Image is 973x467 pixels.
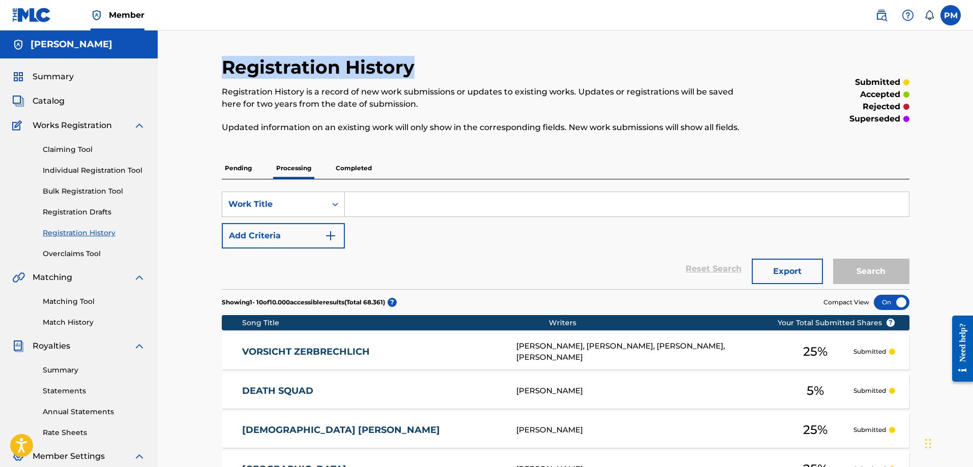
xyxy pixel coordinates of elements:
img: Top Rightsholder [91,9,103,21]
span: 25 % [803,343,828,361]
span: Member Settings [33,450,105,462]
div: [PERSON_NAME] [516,385,778,397]
a: CatalogCatalog [12,95,65,107]
a: Matching Tool [43,296,145,307]
span: Works Registration [33,119,112,132]
span: Matching [33,271,72,284]
a: VORSICHT ZERBRECHLICH [242,346,503,358]
img: 9d2ae6d4665cec9f34b9.svg [325,230,337,242]
img: help [902,9,914,21]
p: accepted [860,88,900,101]
p: submitted [855,76,900,88]
h2: Registration History [222,56,420,79]
img: Summary [12,71,24,83]
div: Song Title [242,318,549,328]
span: Catalog [33,95,65,107]
h5: GEMA [31,39,112,50]
a: DEATH SQUAD [242,385,503,397]
img: Royalties [12,340,24,352]
a: Statements [43,386,145,396]
a: Overclaims Tool [43,248,145,259]
div: [PERSON_NAME] [516,424,778,436]
div: Notifications [924,10,934,20]
a: [DEMOGRAPHIC_DATA] [PERSON_NAME] [242,424,503,436]
img: search [875,9,888,21]
p: Registration History is a record of new work submissions or updates to existing works. Updates or... [222,86,751,110]
div: Work Title [228,198,320,210]
div: [PERSON_NAME], [PERSON_NAME], [PERSON_NAME], [PERSON_NAME] [516,340,778,363]
iframe: Resource Center [945,308,973,390]
span: ? [388,298,397,307]
p: Submitted [853,425,886,434]
div: Help [898,5,918,25]
p: Submitted [853,347,886,356]
p: Submitted [853,386,886,395]
a: Summary [43,365,145,376]
a: Match History [43,317,145,328]
a: SummarySummary [12,71,74,83]
img: Matching [12,271,25,284]
div: User Menu [940,5,961,25]
img: Member Settings [12,450,24,462]
p: Showing 1 - 10 of 10.000 accessible results (Total 68.361 ) [222,298,385,307]
img: expand [133,340,145,352]
img: expand [133,450,145,462]
img: Catalog [12,95,24,107]
img: expand [133,119,145,132]
span: Member [109,9,144,21]
span: Summary [33,71,74,83]
a: Registration History [43,228,145,238]
a: Registration Drafts [43,207,145,217]
a: Rate Sheets [43,427,145,438]
a: Individual Registration Tool [43,165,145,176]
span: Your Total Submitted Shares [778,318,895,328]
span: Royalties [33,340,70,352]
a: Claiming Tool [43,144,145,155]
iframe: Chat Widget [922,418,973,467]
a: Public Search [871,5,892,25]
div: Writers [549,318,810,328]
span: ? [887,319,895,327]
img: expand [133,271,145,284]
p: Completed [333,158,375,179]
p: superseded [849,113,900,125]
img: Works Registration [12,119,25,132]
img: Accounts [12,39,24,51]
button: Add Criteria [222,223,345,248]
span: Compact View [823,298,869,307]
form: Search Form [222,192,909,289]
span: 25 % [803,421,828,439]
p: Pending [222,158,255,179]
p: Updated information on an existing work will only show in the corresponding fields. New work subm... [222,121,751,134]
span: 5 % [807,382,824,400]
div: Ziehen [925,428,931,459]
p: rejected [863,101,900,113]
p: Processing [273,158,314,179]
a: Annual Statements [43,407,145,417]
div: Chat-Widget [922,418,973,467]
a: Bulk Registration Tool [43,186,145,197]
button: Export [752,259,823,284]
img: MLC Logo [12,8,51,22]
